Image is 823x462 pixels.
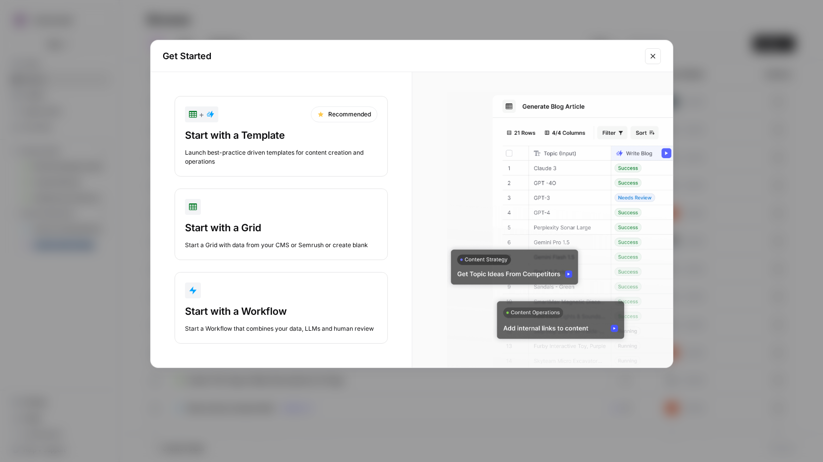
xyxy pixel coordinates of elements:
[185,148,377,166] div: Launch best-practice driven templates for content creation and operations
[175,96,388,177] button: +RecommendedStart with a TemplateLaunch best-practice driven templates for content creation and o...
[185,304,377,318] div: Start with a Workflow
[185,324,377,333] div: Start a Workflow that combines your data, LLMs and human review
[175,272,388,344] button: Start with a WorkflowStart a Workflow that combines your data, LLMs and human review
[185,221,377,235] div: Start with a Grid
[163,49,639,63] h2: Get Started
[175,188,388,260] button: Start with a GridStart a Grid with data from your CMS or Semrush or create blank
[185,241,377,250] div: Start a Grid with data from your CMS or Semrush or create blank
[645,48,661,64] button: Close modal
[189,108,214,120] div: +
[311,106,377,122] div: Recommended
[185,128,377,142] div: Start with a Template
